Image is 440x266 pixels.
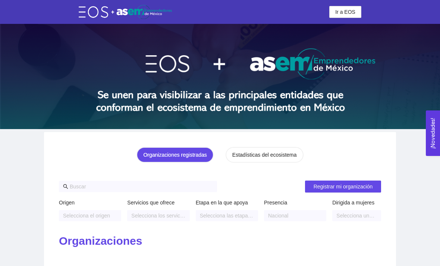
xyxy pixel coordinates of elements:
span: Registrar mi organización [314,182,373,191]
input: Buscar [70,182,213,191]
label: Servicios que ofrece [127,198,175,207]
span: search [63,184,68,189]
div: Organizaciones registradas [143,151,207,159]
label: Presencia [264,198,287,207]
h2: Organizaciones [59,234,381,249]
span: Ir a EOS [335,8,355,16]
label: Dirigida a mujeres [332,198,374,207]
label: Etapa en la que apoya [196,198,248,207]
button: Open Feedback Widget [426,110,440,156]
img: eos-asem-logo.38b026ae.png [79,5,172,19]
button: Registrar mi organización [305,181,381,193]
div: Estadísticas del ecosistema [232,151,297,159]
label: Origen [59,198,75,207]
button: Ir a EOS [329,6,361,18]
